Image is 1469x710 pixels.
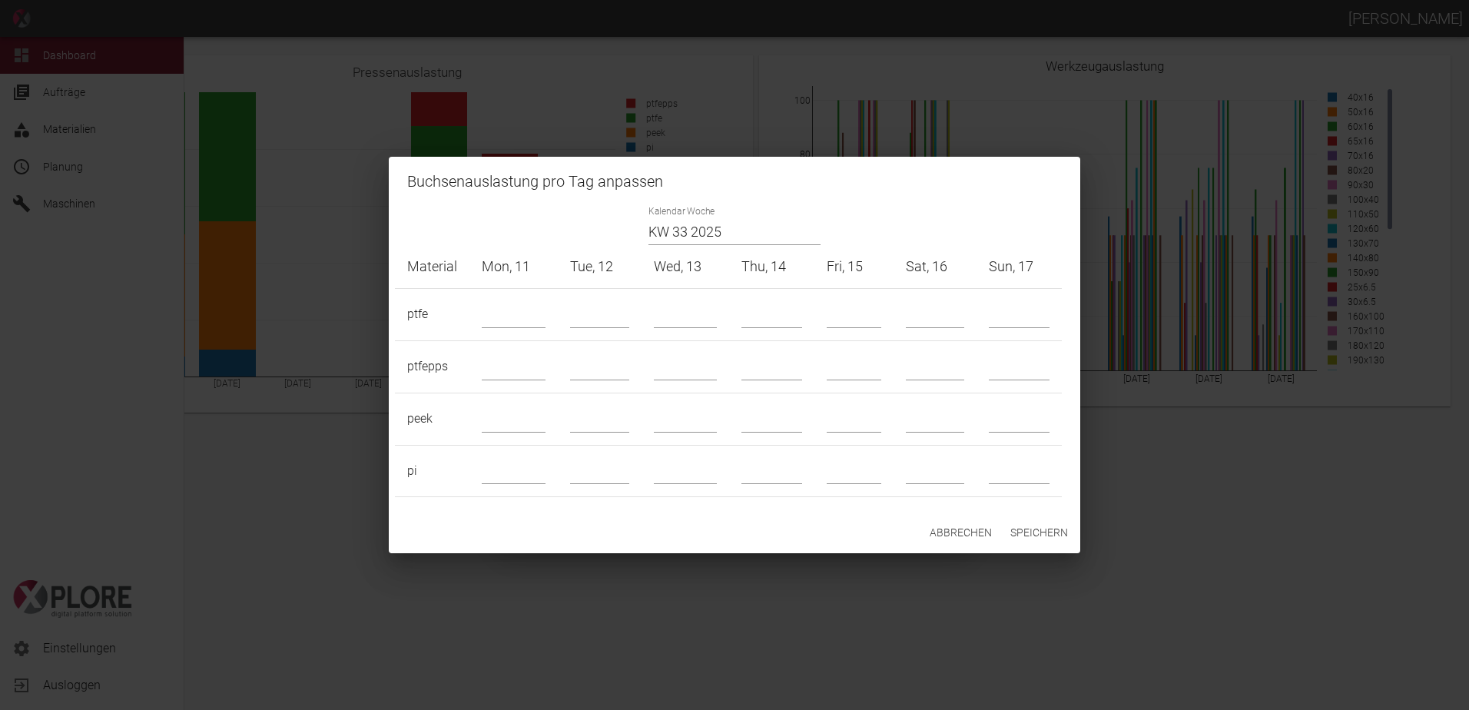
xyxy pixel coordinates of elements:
[648,205,715,218] label: Kalendar Woche
[395,340,469,393] td: ptfepps
[648,218,821,245] input: Choose date, selected date is 11. Aug. 2025
[395,445,469,497] td: pi
[729,245,814,289] th: Thu, 14
[558,245,642,289] th: Tue, 12
[924,519,998,547] button: Abbrechen
[395,288,469,340] td: ptfe
[977,245,1062,289] th: Sun, 17
[395,245,469,289] th: Material
[1004,519,1074,547] button: Speichern
[389,157,1080,206] h2: Buchsenauslastung pro Tag anpassen
[469,245,558,289] th: Mon, 11
[814,245,894,289] th: Fri, 15
[395,393,469,445] td: peek
[642,245,729,289] th: Wed, 13
[894,245,977,289] th: Sat, 16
